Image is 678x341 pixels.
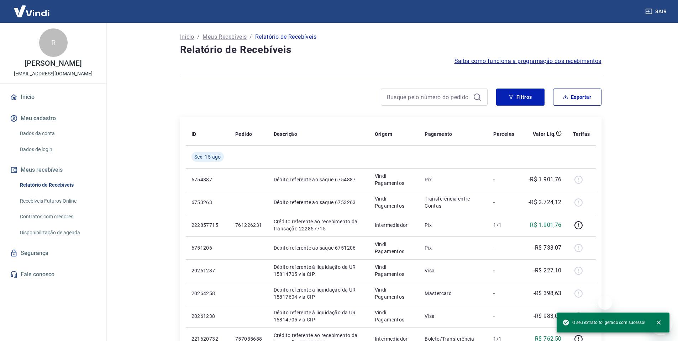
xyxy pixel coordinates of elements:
[529,198,562,207] p: -R$ 2.724,12
[191,199,224,206] p: 6753263
[194,153,221,160] span: Sex, 15 ago
[534,266,562,275] p: -R$ 227,10
[493,222,514,229] p: 1/1
[191,244,224,251] p: 6751206
[235,222,262,229] p: 761226231
[9,89,98,105] a: Início
[191,222,224,229] p: 222857715
[25,60,82,67] p: [PERSON_NAME]
[375,222,413,229] p: Intermediador
[375,195,413,209] p: Vindi Pagamentos
[534,312,562,320] p: -R$ 983,00
[274,263,363,278] p: Débito referente à liquidação da UR 15814705 via CIP
[17,126,98,141] a: Dados da conta
[553,89,601,106] button: Exportar
[493,130,514,138] p: Parcelas
[9,111,98,126] button: Meu cadastro
[425,195,482,209] p: Transferência entre Contas
[274,130,298,138] p: Descrição
[191,267,224,274] p: 20261237
[375,172,413,187] p: Vindi Pagamentos
[274,176,363,183] p: Débito referente ao saque 6754887
[644,5,669,18] button: Sair
[14,70,93,78] p: [EMAIL_ADDRESS][DOMAIN_NAME]
[274,286,363,300] p: Débito referente à liquidação da UR 15817604 via CIP
[9,0,55,22] img: Vindi
[493,199,514,206] p: -
[255,33,316,41] p: Relatório de Recebíveis
[17,194,98,208] a: Recebíveis Futuros Online
[249,33,252,41] p: /
[493,290,514,297] p: -
[197,33,200,41] p: /
[562,319,645,326] span: O seu extrato foi gerado com sucesso!
[425,267,482,274] p: Visa
[493,176,514,183] p: -
[191,290,224,297] p: 20264258
[534,289,562,298] p: -R$ 398,63
[425,222,482,229] p: Pix
[387,92,470,102] input: Busque pelo número do pedido
[493,313,514,320] p: -
[425,244,482,251] p: Pix
[9,245,98,261] a: Segurança
[573,130,590,138] p: Tarifas
[496,89,545,106] button: Filtros
[17,225,98,240] a: Disponibilização de agenda
[17,178,98,192] a: Relatório de Recebíveis
[493,267,514,274] p: -
[203,33,247,41] a: Meus Recebíveis
[274,244,363,251] p: Débito referente ao saque 6751206
[180,43,601,57] h4: Relatório de Recebíveis
[180,33,194,41] a: Início
[375,241,413,255] p: Vindi Pagamentos
[39,28,68,57] div: R
[9,162,98,178] button: Meus recebíveis
[274,199,363,206] p: Débito referente ao saque 6753263
[191,130,196,138] p: ID
[375,263,413,278] p: Vindi Pagamentos
[425,176,482,183] p: Pix
[191,176,224,183] p: 6754887
[235,130,252,138] p: Pedido
[529,175,562,184] p: -R$ 1.901,76
[454,57,601,65] a: Saiba como funciona a programação dos recebimentos
[598,295,612,310] iframe: Fechar mensagem
[375,286,413,300] p: Vindi Pagamentos
[530,221,561,229] p: R$ 1.901,76
[375,130,392,138] p: Origem
[274,309,363,323] p: Débito referente à liquidação da UR 15814705 via CIP
[375,309,413,323] p: Vindi Pagamentos
[533,130,556,138] p: Valor Líq.
[17,142,98,157] a: Dados de login
[493,244,514,251] p: -
[534,244,562,252] p: -R$ 733,07
[9,267,98,282] a: Fale conosco
[650,313,672,335] iframe: Botão para abrir a janela de mensagens
[17,209,98,224] a: Contratos com credores
[425,313,482,320] p: Visa
[274,218,363,232] p: Crédito referente ao recebimento da transação 222857715
[425,130,452,138] p: Pagamento
[425,290,482,297] p: Mastercard
[191,313,224,320] p: 20261238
